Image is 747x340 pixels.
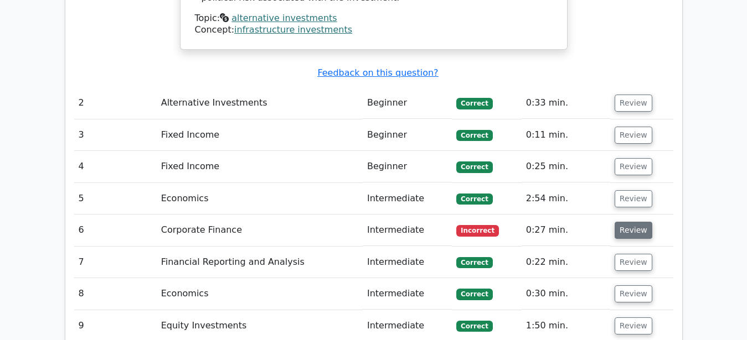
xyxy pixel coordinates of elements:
td: Beginner [363,151,452,182]
td: Intermediate [363,247,452,278]
td: Beginner [363,119,452,151]
td: Intermediate [363,215,452,246]
td: 0:22 min. [522,247,610,278]
td: Beginner [363,87,452,119]
span: Incorrect [456,225,499,236]
td: 5 [74,183,157,215]
td: 6 [74,215,157,246]
a: alternative investments [231,13,337,23]
td: Alternative Investments [157,87,363,119]
td: 2 [74,87,157,119]
td: 0:33 min. [522,87,610,119]
td: 8 [74,278,157,310]
button: Review [615,254,652,271]
span: Correct [456,257,492,268]
td: 0:11 min. [522,119,610,151]
button: Review [615,190,652,207]
button: Review [615,127,652,144]
span: Correct [456,193,492,205]
td: Financial Reporting and Analysis [157,247,363,278]
button: Review [615,95,652,112]
span: Correct [456,289,492,300]
td: Fixed Income [157,119,363,151]
td: 3 [74,119,157,151]
span: Correct [456,130,492,141]
td: Intermediate [363,278,452,310]
button: Review [615,317,652,334]
button: Review [615,158,652,175]
td: Fixed Income [157,151,363,182]
td: 4 [74,151,157,182]
span: Correct [456,98,492,109]
td: Intermediate [363,183,452,215]
td: 0:27 min. [522,215,610,246]
button: Review [615,285,652,302]
button: Review [615,222,652,239]
td: 2:54 min. [522,183,610,215]
td: Economics [157,278,363,310]
td: Economics [157,183,363,215]
td: Corporate Finance [157,215,363,246]
span: Correct [456,321,492,332]
div: Topic: [195,13,553,24]
td: 0:25 min. [522,151,610,182]
div: Concept: [195,24,553,36]
td: 7 [74,247,157,278]
a: infrastructure investments [234,24,352,35]
td: 0:30 min. [522,278,610,310]
span: Correct [456,161,492,172]
a: Feedback on this question? [317,67,438,78]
